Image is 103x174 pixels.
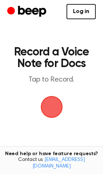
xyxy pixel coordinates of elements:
[4,157,99,170] span: Contact us
[41,96,63,118] img: Beep Logo
[13,75,90,84] p: Tap to Record.
[7,5,48,19] a: Beep
[13,46,90,70] h1: Record a Voice Note for Docs
[66,4,96,19] a: Log in
[33,157,85,169] a: [EMAIL_ADDRESS][DOMAIN_NAME]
